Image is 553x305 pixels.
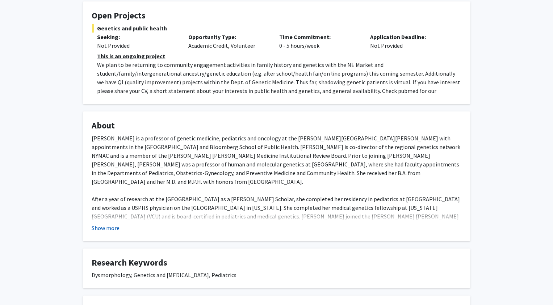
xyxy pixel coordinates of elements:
u: This is an ongoing project [97,52,166,60]
div: Not Provided [97,41,177,50]
div: 0 - 5 hours/week [274,33,365,50]
p: We plan to be returning to community engagement activities in family history and genetics with th... [97,60,461,104]
iframe: Chat [5,272,31,300]
p: Seeking: [97,33,177,41]
span: Genetics and public health [92,24,461,33]
button: Show more [92,224,120,232]
p: Opportunity Type: [188,33,268,41]
h4: Open Projects [92,10,461,21]
div: Dysmorphology, Genetics and [MEDICAL_DATA], Pediatrics [92,271,461,279]
div: Not Provided [365,33,456,50]
h4: About [92,120,461,131]
div: Academic Credit, Volunteer [183,33,274,50]
h4: Research Keywords [92,258,461,268]
p: Time Commitment: [279,33,359,41]
p: Application Deadline: [370,33,450,41]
